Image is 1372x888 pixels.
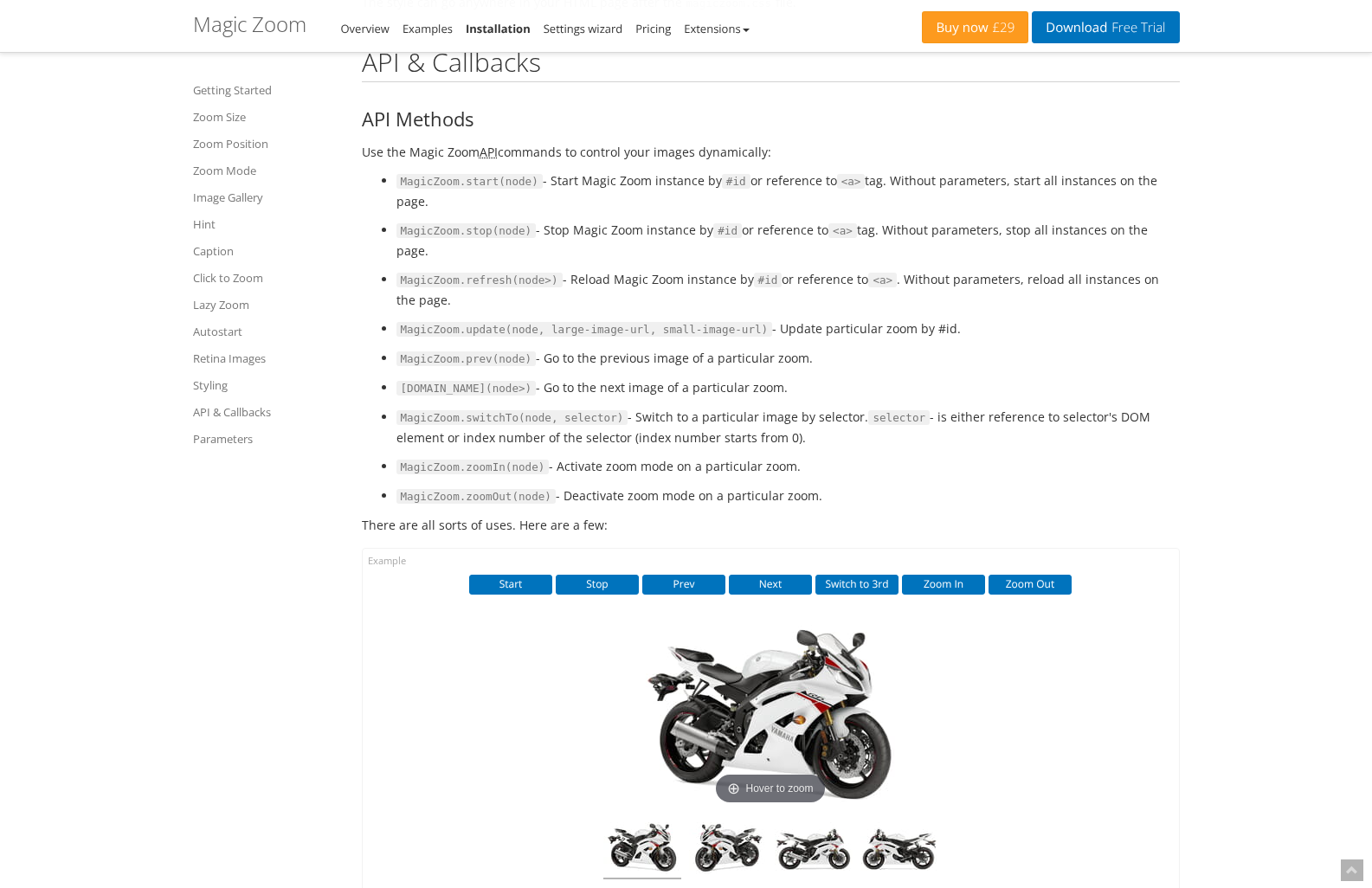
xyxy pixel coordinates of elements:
a: DownloadFree Trial [1032,11,1179,43]
code: [DOMAIN_NAME](node>) [396,381,537,396]
a: Hint [193,214,340,235]
code: MagicZoom.zoomIn(node) [396,460,550,475]
p: There are all sorts of uses. Here are a few: [362,515,1180,535]
li: - Activate zoom mode on a particular zoom. [396,456,1180,477]
img: yzf-r6-white-3.jpg [632,625,909,809]
img: yzf-r6-white-4.jpg [689,822,767,879]
a: Lazy Zoom [193,294,340,315]
span: Free Trial [1107,21,1165,35]
li: - Go to the previous image of a particular zoom. [396,348,1180,369]
a: Examples [403,21,453,36]
acronym: Application programming interface [480,144,498,160]
code: #id [722,174,750,190]
a: Caption [193,241,340,261]
span: £29 [989,21,1015,35]
code: MagicZoom.update(node, large-image-url, small-image-url) [396,322,773,338]
code: MagicZoom.stop(node) [396,223,537,239]
a: Overview [341,21,390,36]
p: Use the Magic Zoom commands to control your images dynamically: [362,142,1180,162]
a: Settings wizard [544,21,623,36]
a: Autostart [193,321,340,342]
button: Switch to 3rd [815,575,899,594]
a: Retina Images [193,348,340,369]
img: yzf-r6-white-1.jpg [775,822,853,879]
a: Extensions [684,21,749,36]
li: - Go to the next image of a particular zoom. [396,377,1180,398]
code: MagicZoom.zoomOut(node) [396,489,556,505]
a: Zoom Size [193,106,340,127]
button: Next [729,575,812,594]
code: MagicZoom.prev(node) [396,351,537,367]
button: Zoom Out [989,575,1072,594]
code: #id [754,273,783,288]
li: - Start Magic Zoom instance by or reference to tag. Without parameters, start all instances on th... [396,171,1180,211]
code: <a> [828,223,857,239]
code: #id [713,223,742,239]
code: MagicZoom.refresh(node>) [396,273,563,288]
a: Hover to zoom [632,625,909,809]
h3: API Methods [362,108,1180,129]
abbr: Enabling validation will send analytics events to the Bazaarvoice validation service. If an event... [7,97,106,112]
a: Buy now£29 [922,11,1028,43]
a: Styling [193,375,340,396]
p: Analytics Inspector 1.7.0 [7,7,253,23]
code: MagicZoom.start(node) [396,174,543,190]
li: - Update particular zoom by #id. [396,319,1180,339]
li: - Stop Magic Zoom instance by or reference to tag. Without parameters, stop all instances on the ... [396,220,1180,261]
a: Click to Zoom [193,267,340,288]
button: Prev [642,575,725,594]
a: Pricing [635,21,671,36]
code: MagicZoom.switchTo(node, selector) [396,410,628,426]
code: <a> [868,273,897,288]
li: - Switch to a particular image by selector. - is either reference to selector's DOM element or in... [396,407,1180,447]
a: Enable Validation [7,97,106,112]
a: Installation [466,21,531,36]
img: yzf-r6-white-3.jpg [603,822,681,879]
code: selector [868,410,930,426]
a: API & Callbacks [193,402,340,422]
code: <a> [837,174,866,190]
a: Parameters [193,428,340,449]
h2: API & Callbacks [362,48,1180,82]
h5: Bazaarvoice Analytics content is not detected on this page. [7,42,253,69]
button: Zoom In [902,575,985,594]
button: Start [469,575,552,594]
button: Stop [556,575,639,594]
a: Zoom Position [193,133,340,154]
a: Image Gallery [193,187,340,208]
img: yzf-r6-white-2.jpg [860,822,938,879]
li: - Reload Magic Zoom instance by or reference to . Without parameters, reload all instances on the... [396,269,1180,310]
a: Zoom Mode [193,160,340,181]
a: Getting Started [193,80,340,100]
li: - Deactivate zoom mode on a particular zoom. [396,486,1180,506]
h1: Magic Zoom [193,13,306,35]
